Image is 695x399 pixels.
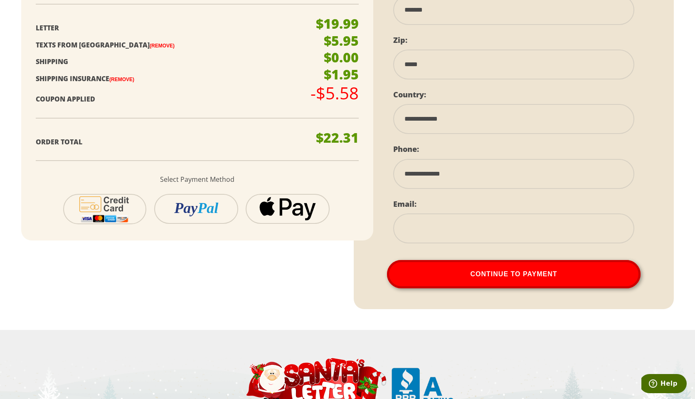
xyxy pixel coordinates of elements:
button: Continue To Payment [387,260,641,288]
i: Pal [197,200,218,216]
label: Phone: [393,144,419,154]
label: Country: [393,89,426,99]
i: Pay [174,200,197,216]
p: $22.31 [316,131,359,144]
p: $1.95 [324,68,359,81]
p: Shipping [36,56,303,68]
label: Email: [393,199,417,209]
p: Coupon Applied [36,93,303,105]
a: (Remove) [150,43,175,49]
p: $19.99 [316,17,359,30]
img: applepay.png [259,196,316,220]
p: Letter [36,22,303,34]
p: -$5.58 [311,85,359,102]
iframe: Opens a widget where you can find more information [641,374,687,395]
p: Select Payment Method [36,173,359,186]
label: Zip: [393,35,407,45]
a: (Remove) [109,77,134,82]
button: PayPal [154,194,238,224]
p: $0.00 [324,51,359,64]
p: $5.95 [324,34,359,47]
img: cc-icon-2.svg [74,195,135,223]
p: Shipping Insurance [36,73,303,85]
p: Order Total [36,136,303,148]
p: Texts From [GEOGRAPHIC_DATA] [36,39,303,51]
